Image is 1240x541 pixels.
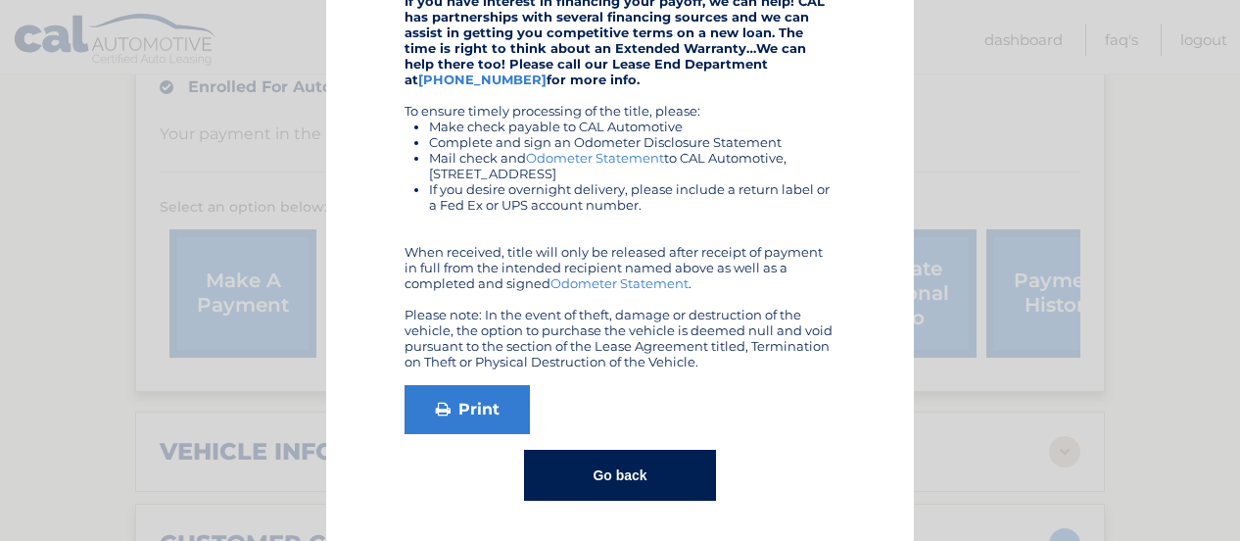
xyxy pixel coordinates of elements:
a: Print [405,385,530,434]
button: Go back [524,450,715,501]
li: If you desire overnight delivery, please include a return label or a Fed Ex or UPS account number. [429,181,835,213]
a: [PHONE_NUMBER] [418,72,547,87]
a: Odometer Statement [550,275,689,291]
li: Mail check and to CAL Automotive, [STREET_ADDRESS] [429,150,835,181]
li: Complete and sign an Odometer Disclosure Statement [429,134,835,150]
li: Make check payable to CAL Automotive [429,119,835,134]
a: Odometer Statement [526,150,664,166]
